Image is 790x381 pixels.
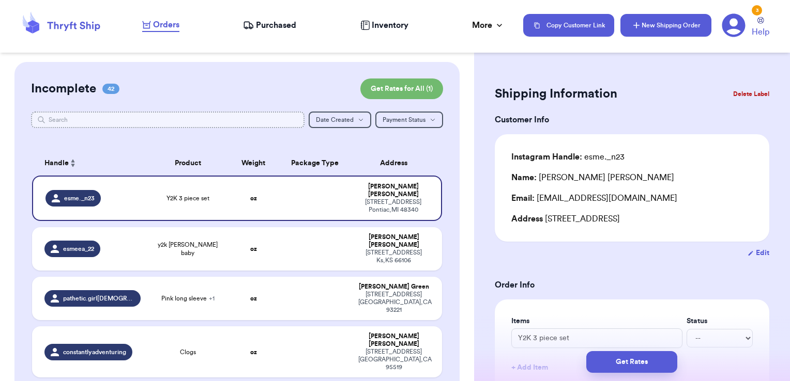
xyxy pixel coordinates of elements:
[511,215,543,223] span: Address
[360,19,408,31] a: Inventory
[358,332,430,348] div: [PERSON_NAME] [PERSON_NAME]
[69,157,77,169] button: Sort ascending
[375,112,443,128] button: Payment Status
[102,84,119,94] span: 42
[278,151,352,176] th: Package Type
[586,351,677,373] button: Get Rates
[358,183,429,198] div: [PERSON_NAME] [PERSON_NAME]
[495,114,769,126] h3: Customer Info
[620,14,711,37] button: New Shipping Order
[153,19,179,31] span: Orders
[352,151,443,176] th: Address
[472,19,505,31] div: More
[748,248,769,258] button: Edit
[229,151,278,176] th: Weight
[722,13,746,37] a: 3
[250,246,257,252] strong: oz
[250,195,257,201] strong: oz
[511,151,625,163] div: esme._n23
[511,213,753,225] div: [STREET_ADDRESS]
[687,316,753,326] label: Status
[358,291,430,314] div: [STREET_ADDRESS] [GEOGRAPHIC_DATA] , CA 93221
[316,117,354,123] span: Date Created
[63,294,134,303] span: pathetic.girl[DEMOGRAPHIC_DATA]
[166,194,209,202] span: Y2K 3 piece set
[64,194,95,202] span: esme._n23
[511,316,682,326] label: Items
[495,279,769,291] h3: Order Info
[752,17,769,38] a: Help
[511,173,537,182] span: Name:
[523,14,614,37] button: Copy Customer Link
[495,86,617,102] h2: Shipping Information
[358,348,430,371] div: [STREET_ADDRESS] [GEOGRAPHIC_DATA] , CA 95519
[752,26,769,38] span: Help
[63,245,94,253] span: esmeea_22
[358,249,430,264] div: [STREET_ADDRESS] Ks , KS 66106
[161,294,215,303] span: Pink long sleeve
[752,5,762,15] div: 3
[256,19,296,31] span: Purchased
[309,112,371,128] button: Date Created
[153,241,223,257] span: y2k [PERSON_NAME] baby
[383,117,426,123] span: Payment Status
[511,192,753,204] div: [EMAIL_ADDRESS][DOMAIN_NAME]
[729,83,773,105] button: Delete Label
[243,19,296,31] a: Purchased
[31,112,305,128] input: Search
[511,153,582,161] span: Instagram Handle:
[250,349,257,355] strong: oz
[511,171,674,184] div: [PERSON_NAME] [PERSON_NAME]
[147,151,229,176] th: Product
[250,295,257,301] strong: oz
[358,233,430,249] div: [PERSON_NAME] [PERSON_NAME]
[358,198,429,214] div: [STREET_ADDRESS] Pontiac , MI 48340
[360,78,443,99] button: Get Rates for All (1)
[63,348,126,356] span: constantlyadventuring
[372,19,408,31] span: Inventory
[44,158,69,169] span: Handle
[142,19,179,32] a: Orders
[358,283,430,291] div: [PERSON_NAME] Green
[209,295,215,301] span: + 1
[180,348,196,356] span: Clogs
[31,81,96,97] h2: Incomplete
[511,194,535,202] span: Email:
